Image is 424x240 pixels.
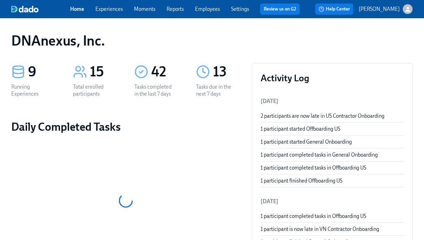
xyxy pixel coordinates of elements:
[261,125,404,132] div: 1 participant started Offboarding US
[261,164,404,171] div: 1 participant completed tasks in Offboarding US
[261,213,404,220] div: 1 participant completed tasks in Offboarding US
[261,72,404,84] h3: Activity Log
[213,63,241,81] div: 13
[90,63,118,81] div: 15
[319,6,350,13] span: Help Center
[261,93,404,110] li: [DATE]
[134,83,176,97] div: Tasks completed in the last 7 days
[73,83,115,97] div: Total enrolled participants
[11,32,105,49] h1: DNAnexus, Inc.
[151,63,179,81] div: 42
[11,83,53,97] div: Running Experiences
[261,177,404,184] div: 1 participant finished Offboarding US
[359,6,400,13] p: [PERSON_NAME]
[11,120,241,134] h2: Daily Completed Tasks
[95,6,123,12] a: Experiences
[28,63,56,81] div: 9
[261,151,404,158] div: 1 participant completed tasks in General Onboarding
[70,6,84,12] a: Home
[167,6,184,12] a: Reports
[315,4,354,15] button: Help Center
[261,138,404,145] div: 1 participant started General Onboarding
[264,6,296,13] a: Review us on G2
[134,6,155,12] a: Moments
[11,6,70,13] a: dado
[231,6,249,12] a: Settings
[260,4,300,15] button: Review us on G2
[196,83,238,97] div: Tasks due in the next 7 days
[195,6,220,12] a: Employees
[261,226,404,233] div: 1 participant is now late in VN Contractor Onboarding
[261,112,404,119] div: 2 participants are now late in US Contractor Onboarding
[11,6,39,13] img: dado
[261,193,404,210] li: [DATE]
[359,4,413,14] button: [PERSON_NAME]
